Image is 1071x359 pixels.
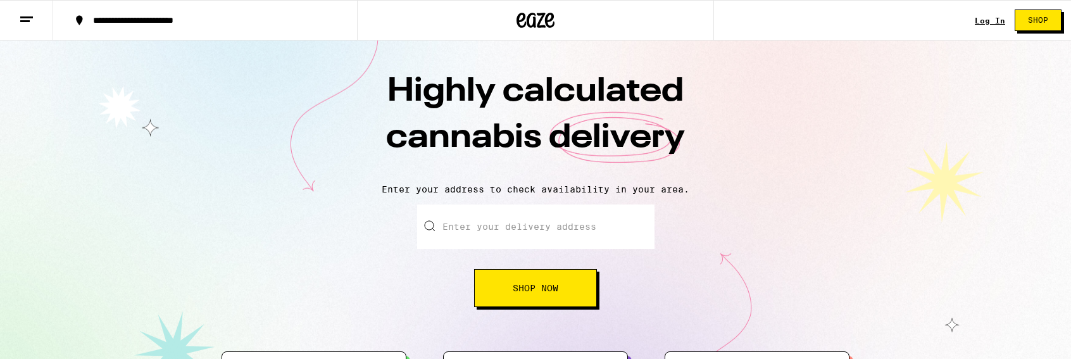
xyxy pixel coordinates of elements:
[513,284,558,293] span: Shop Now
[13,184,1058,194] p: Enter your address to check availability in your area.
[1015,9,1062,31] button: Shop
[417,205,654,249] input: Enter your delivery address
[474,269,597,307] button: Shop Now
[1028,16,1048,24] span: Shop
[314,69,757,174] h1: Highly calculated cannabis delivery
[975,16,1005,25] div: Log In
